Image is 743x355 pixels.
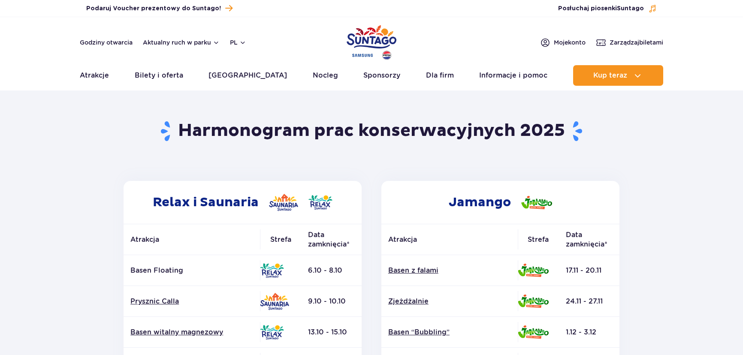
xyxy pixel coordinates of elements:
a: Sponsorzy [363,65,400,86]
td: 9.10 - 10.10 [301,286,362,317]
a: Prysznic Calla [130,297,253,306]
a: Bilety i oferta [135,65,183,86]
td: 24.11 - 27.11 [559,286,619,317]
img: Saunaria [269,194,298,211]
th: Atrakcja [381,224,518,255]
a: Zarządzajbiletami [596,37,663,48]
img: Jamango [518,325,549,339]
img: Relax [260,263,284,278]
img: Relax [260,325,284,340]
img: Jamango [518,295,549,308]
td: 1.12 - 3.12 [559,317,619,348]
a: Nocleg [313,65,338,86]
th: Atrakcja [124,224,260,255]
button: Posłuchaj piosenkiSuntago [558,4,657,13]
h1: Harmonogram prac konserwacyjnych 2025 [121,120,623,142]
span: Posłuchaj piosenki [558,4,644,13]
button: Kup teraz [573,65,663,86]
a: Basen z falami [388,266,511,275]
a: Park of Poland [347,21,396,61]
span: Zarządzaj biletami [610,38,663,47]
img: Relax [308,195,332,210]
h2: Jamango [381,181,619,224]
td: 17.11 - 20.11 [559,255,619,286]
td: 6.10 - 8.10 [301,255,362,286]
a: Basen witalny magnezowy [130,328,253,337]
button: Aktualny ruch w parku [143,39,220,46]
span: Moje konto [554,38,586,47]
button: pl [230,38,246,47]
a: Informacje i pomoc [479,65,547,86]
a: [GEOGRAPHIC_DATA] [208,65,287,86]
span: Podaruj Voucher prezentowy do Suntago! [86,4,221,13]
th: Strefa [518,224,559,255]
td: 13.10 - 15.10 [301,317,362,348]
a: Basen “Bubbling” [388,328,511,337]
img: Jamango [518,264,549,277]
span: Kup teraz [593,72,627,79]
a: Atrakcje [80,65,109,86]
th: Data zamknięcia* [559,224,619,255]
p: Basen Floating [130,266,253,275]
a: Podaruj Voucher prezentowy do Suntago! [86,3,233,14]
img: Jamango [521,196,552,209]
h2: Relax i Saunaria [124,181,362,224]
th: Strefa [260,224,301,255]
a: Godziny otwarcia [80,38,133,47]
th: Data zamknięcia* [301,224,362,255]
a: Mojekonto [540,37,586,48]
img: Saunaria [260,293,289,310]
a: Zjeżdżalnie [388,297,511,306]
span: Suntago [617,6,644,12]
a: Dla firm [426,65,454,86]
